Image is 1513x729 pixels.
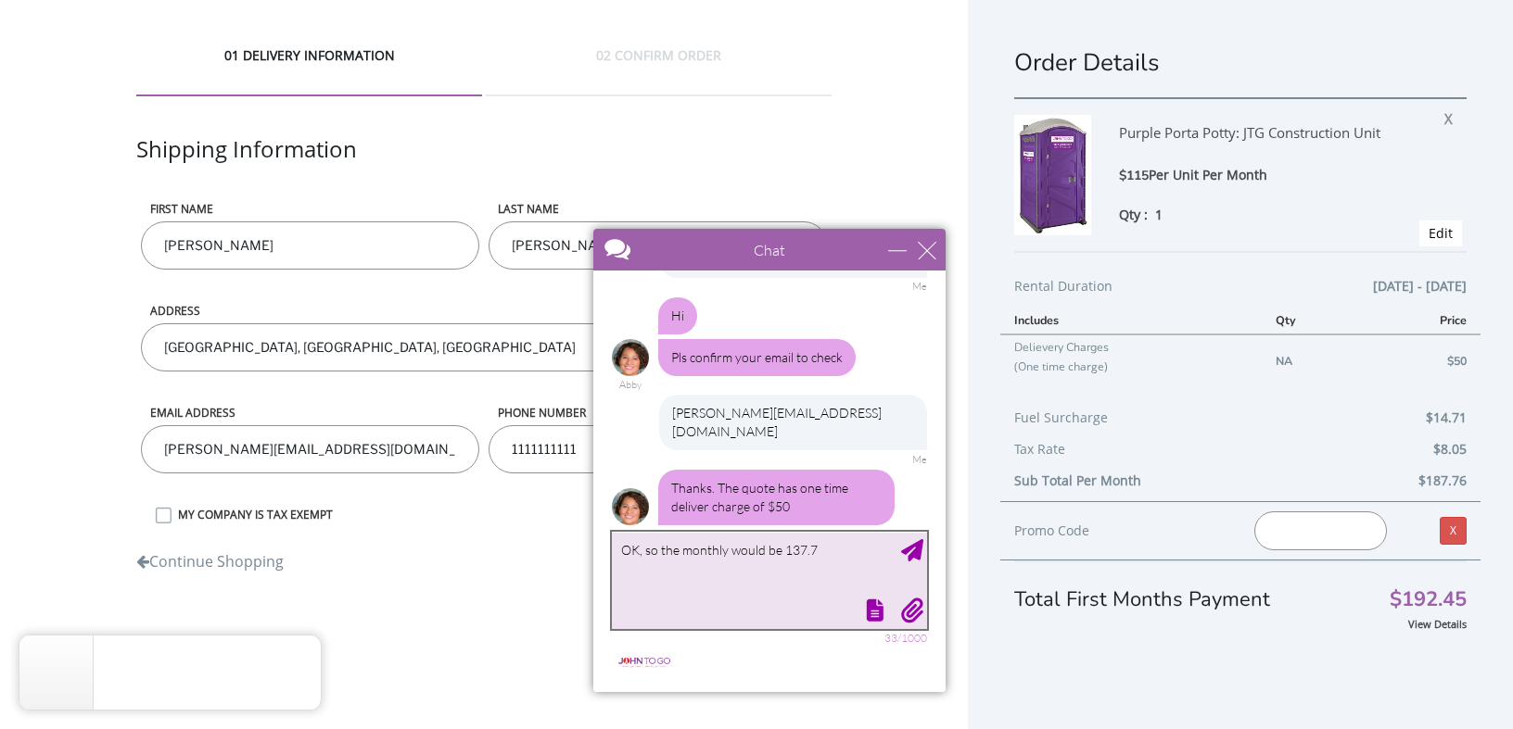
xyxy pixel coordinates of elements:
span: 1 [1155,206,1163,223]
div: Fuel Surcharge [1014,407,1467,438]
iframe: Live Chat Box [582,218,957,703]
label: LAST NAME [489,201,827,217]
span: $14.71 [1426,407,1467,429]
div: Shipping Information [136,133,833,201]
div: 02 CONFIRM ORDER [486,46,832,96]
b: $187.76 [1418,471,1467,489]
label: phone number [489,405,827,421]
span: Per Unit Per Month [1149,166,1267,183]
h1: Order Details [1014,46,1467,79]
span: X [1444,104,1462,128]
div: 01 DELIVERY INFORMATION [136,46,482,96]
label: First name [141,201,479,217]
td: $50 [1364,334,1481,387]
div: Rental Duration [1014,275,1467,307]
div: Purple Porta Potty: JTG Construction Unit [1119,115,1417,165]
a: X [1440,517,1467,545]
div: Qty : [1119,205,1417,224]
th: Price [1364,307,1481,334]
div: Tax Rate [1014,438,1467,470]
span: [DATE] - [DATE] [1373,275,1467,297]
a: View Details [1408,617,1467,631]
span: $192.45 [1390,590,1467,610]
label: MY COMPANY IS TAX EXEMPT [169,507,833,522]
b: Sub Total Per Month [1014,471,1141,489]
div: Total First Months Payment [1014,560,1467,614]
th: Includes [1000,307,1261,334]
label: Email address [141,405,479,421]
a: Edit [1429,224,1453,242]
th: Qty [1262,307,1365,334]
p: (One time charge) [1014,357,1247,376]
a: Continue Shopping [136,542,284,572]
div: $115 [1119,165,1417,186]
div: Promo Code [1014,520,1227,542]
td: Delievery Charges [1000,334,1261,387]
td: NA [1262,334,1365,387]
span: $8.05 [1433,438,1467,460]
